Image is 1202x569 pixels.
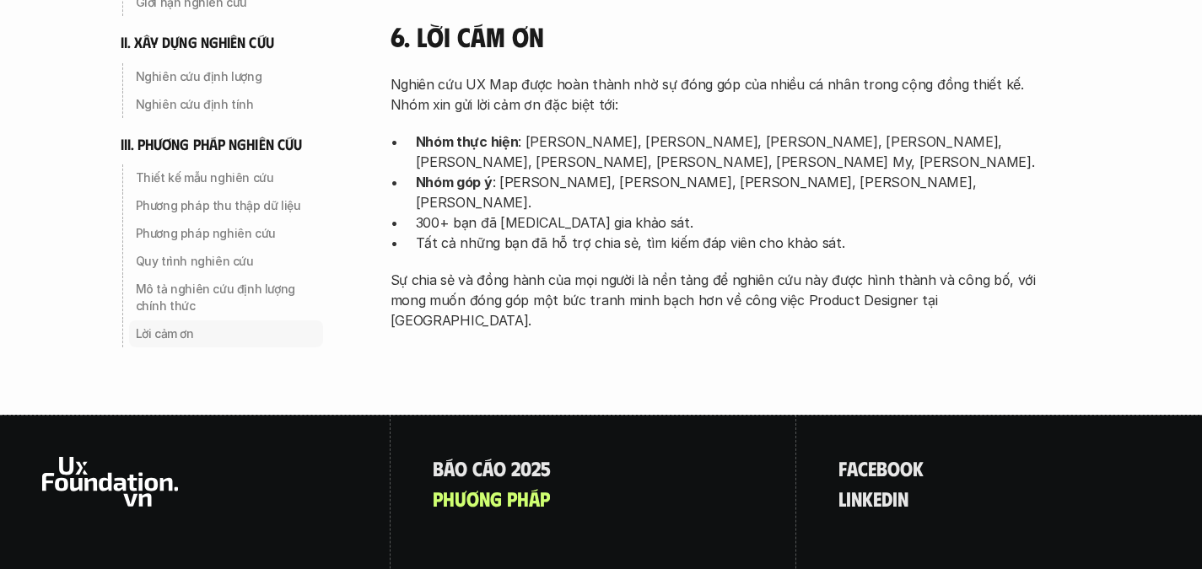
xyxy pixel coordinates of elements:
[121,62,323,89] a: Nghiên cứu định lượng
[121,276,323,319] a: Mô tả nghiên cứu định lượng chính thức
[846,487,851,509] span: i
[121,90,323,117] a: Nghiên cứu định tính
[433,457,551,479] a: Báocáo2025
[121,248,323,275] a: Quy trình nghiên cứu
[529,487,540,509] span: á
[136,253,316,270] p: Quy trình nghiên cứu
[121,192,323,219] a: Phương pháp thu thập dữ liệu
[416,233,1048,253] p: Tất cả những bạn đã hỗ trợ chia sẻ, tìm kiếm đáp viên cho khảo sát.
[443,487,455,509] span: h
[121,134,303,153] h6: iii. phương pháp nghiên cứu
[136,225,316,242] p: Phương pháp nghiên cứu
[517,487,529,509] span: h
[433,487,550,509] a: phươngpháp
[876,457,887,479] span: b
[136,67,316,84] p: Nghiên cứu định lượng
[433,457,444,479] span: B
[851,487,862,509] span: n
[881,487,892,509] span: d
[838,487,908,509] a: linkedin
[847,457,858,479] span: a
[490,487,502,509] span: g
[479,487,490,509] span: n
[531,457,541,479] span: 2
[121,33,274,52] h6: ii. xây dựng nghiên cứu
[541,457,551,479] span: 5
[455,487,466,509] span: ư
[416,174,493,191] strong: Nhóm góp ý
[416,172,1048,212] p: : [PERSON_NAME], [PERSON_NAME], [PERSON_NAME], [PERSON_NAME], [PERSON_NAME].
[416,212,1048,233] p: 300+ bạn đã [MEDICAL_DATA] gia khảo sát.
[136,325,316,342] p: Lời cảm ơn
[540,487,550,509] span: p
[511,457,520,479] span: 2
[838,457,924,479] a: facebook
[416,132,1048,172] p: : [PERSON_NAME], [PERSON_NAME], [PERSON_NAME], [PERSON_NAME], [PERSON_NAME], [PERSON_NAME], [PERS...
[472,457,482,479] span: c
[121,164,323,191] a: Thiết kế mẫu nghiên cứu
[121,320,323,347] a: Lời cảm ơn
[507,487,517,509] span: p
[416,133,519,150] strong: Nhóm thực hiện
[862,487,873,509] span: k
[520,457,531,479] span: 0
[892,487,897,509] span: i
[455,457,467,479] span: o
[900,457,913,479] span: o
[913,457,924,479] span: k
[136,197,316,214] p: Phương pháp thu thập dữ liệu
[391,74,1048,115] p: Nghiên cứu UX Map được hoàn thành nhờ sự đóng góp của nhiều cá nhân trong cộng đồng thiết kế. Nhó...
[391,20,1048,52] h4: 6. Lời cám ơn
[482,457,493,479] span: á
[858,457,868,479] span: c
[136,169,316,186] p: Thiết kế mẫu nghiên cứu
[136,281,316,314] p: Mô tả nghiên cứu định lượng chính thức
[897,487,908,509] span: n
[838,457,847,479] span: f
[136,95,316,112] p: Nghiên cứu định tính
[444,457,455,479] span: á
[466,487,479,509] span: ơ
[868,457,876,479] span: e
[887,457,900,479] span: o
[493,457,506,479] span: o
[391,270,1048,330] p: Sự chia sẻ và đồng hành của mọi người là nền tảng để nghiên cứu này được hình thành và công bố, v...
[121,220,323,247] a: Phương pháp nghiên cứu
[873,487,881,509] span: e
[433,487,443,509] span: p
[838,487,846,509] span: l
